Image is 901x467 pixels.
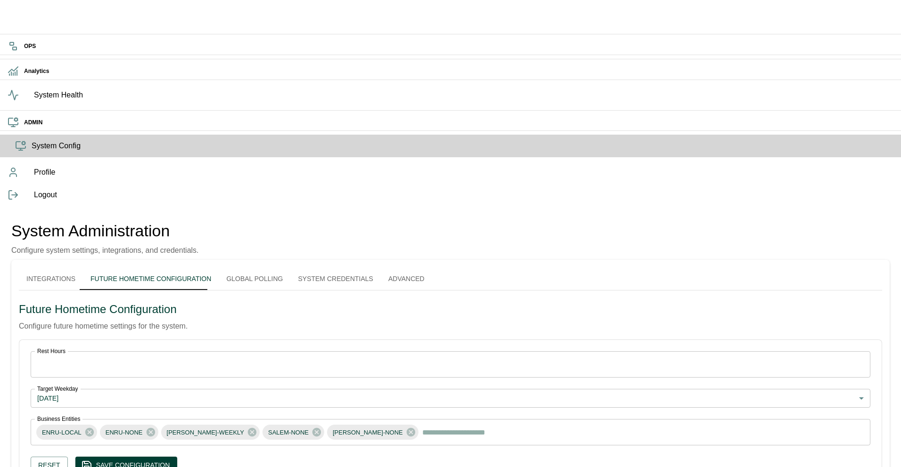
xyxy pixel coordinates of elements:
button: Global Polling [219,267,290,290]
label: Target Weekday [37,385,78,393]
h4: System Administration [11,221,199,241]
p: Configure system settings, integrations, and credentials. [11,245,199,256]
h5: Future Hometime Configuration [19,302,882,317]
div: SALEM-NONE [262,425,324,440]
p: Configure future hometime settings for the system. [19,321,882,332]
span: ENRU-NONE [100,427,148,438]
span: [PERSON_NAME]-NONE [327,427,409,438]
div: system administration tabs [19,267,882,290]
div: ENRU-LOCAL [36,425,97,440]
h6: ADMIN [24,118,893,127]
button: Advanced [381,267,432,290]
button: Future Hometime Configuration [83,267,219,290]
div: [PERSON_NAME]-NONE [327,425,418,440]
h6: OPS [24,42,893,51]
span: System Health [34,89,893,101]
span: Logout [34,189,893,201]
h6: Analytics [24,67,893,76]
span: SALEM-NONE [262,427,314,438]
span: System Config [32,140,893,152]
span: ENRU-LOCAL [36,427,87,438]
label: Rest Hours [37,347,66,355]
button: System Credentials [290,267,380,290]
div: [PERSON_NAME]-WEEKLY [161,425,260,440]
div: ENRU-NONE [100,425,158,440]
label: Business Entities [37,415,80,423]
button: Integrations [19,267,83,290]
span: [PERSON_NAME]-WEEKLY [161,427,250,438]
span: Profile [34,167,893,178]
div: [DATE] [31,385,870,411]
